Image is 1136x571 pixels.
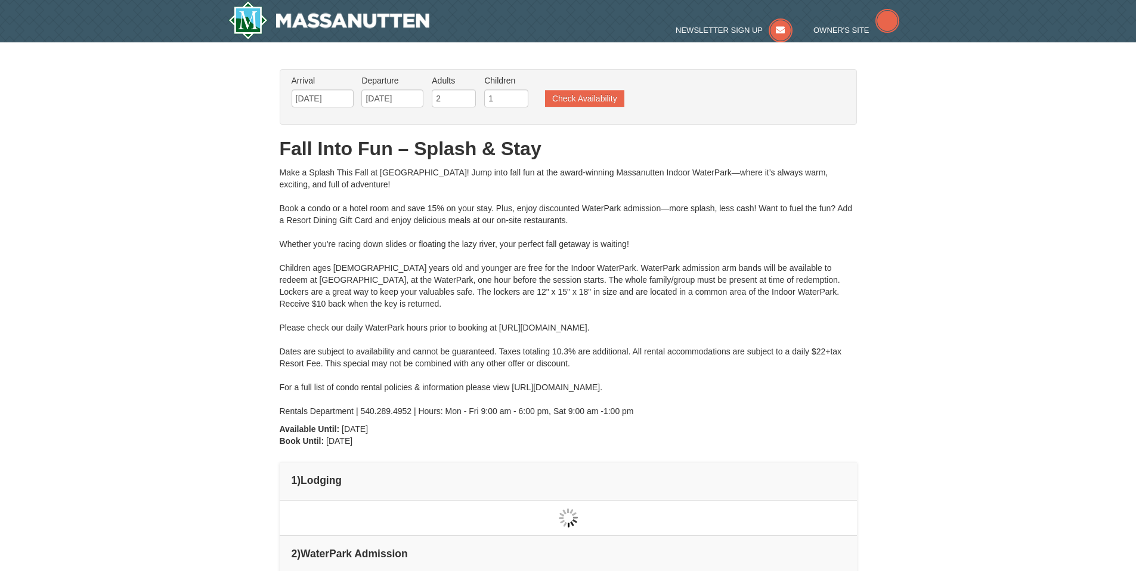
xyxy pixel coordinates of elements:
label: Arrival [292,75,354,87]
button: Check Availability [545,90,624,107]
h1: Fall Into Fun – Splash & Stay [280,137,857,161]
h4: 2 WaterPark Admission [292,548,845,560]
a: Newsletter Sign Up [676,26,793,35]
span: [DATE] [326,436,352,446]
span: ) [297,548,301,560]
strong: Book Until: [280,436,324,446]
span: Newsletter Sign Up [676,26,763,35]
a: Massanutten Resort [228,1,430,39]
label: Children [484,75,528,87]
span: Owner's Site [813,26,869,35]
a: Owner's Site [813,26,899,35]
img: Massanutten Resort Logo [228,1,430,39]
strong: Available Until: [280,424,340,434]
img: wait gif [559,508,578,527]
label: Departure [361,75,423,87]
span: [DATE] [342,424,368,434]
h4: 1 Lodging [292,474,845,486]
span: ) [297,474,301,486]
div: Make a Splash This Fall at [GEOGRAPHIC_DATA]! Jump into fall fun at the award-winning Massanutten... [280,166,857,417]
label: Adults [432,75,476,87]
